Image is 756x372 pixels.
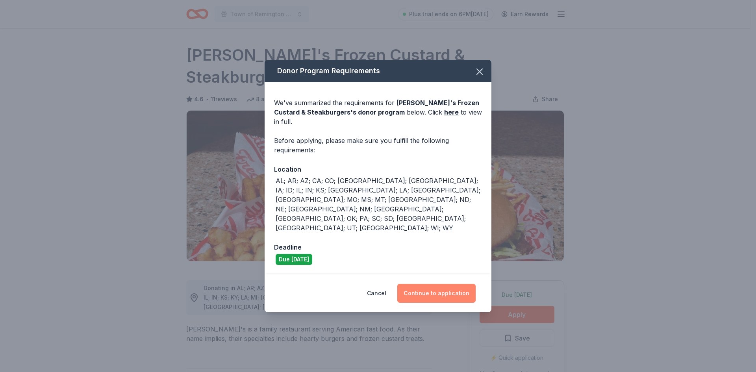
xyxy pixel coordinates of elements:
div: Location [274,164,482,174]
div: Due [DATE] [276,254,312,265]
div: AL; AR; AZ; CA; CO; [GEOGRAPHIC_DATA]; [GEOGRAPHIC_DATA]; IA; ID; IL; IN; KS; [GEOGRAPHIC_DATA]; ... [276,176,482,233]
a: here [444,107,459,117]
div: Deadline [274,242,482,252]
div: Donor Program Requirements [265,60,491,82]
div: We've summarized the requirements for below. Click to view in full. [274,98,482,126]
div: Before applying, please make sure you fulfill the following requirements: [274,136,482,155]
button: Cancel [367,284,386,303]
button: Continue to application [397,284,476,303]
